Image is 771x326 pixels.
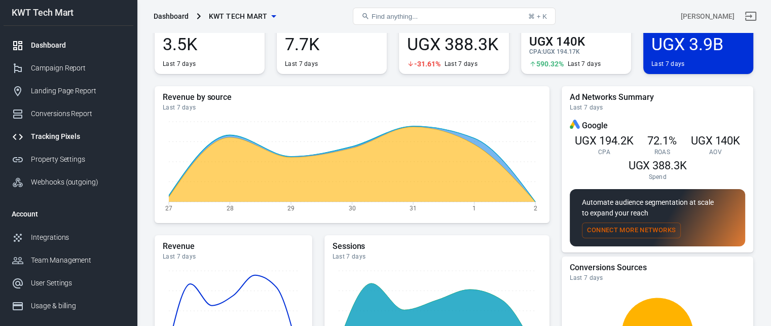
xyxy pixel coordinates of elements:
[163,252,304,261] div: Last 7 days
[570,274,745,282] div: Last 7 days
[4,80,133,102] a: Landing Page Report
[570,92,745,102] h5: Ad Networks Summary
[285,60,318,68] div: Last 7 days
[31,177,125,188] div: Webhooks (outgoing)
[154,11,189,21] div: Dashboard
[4,249,133,272] a: Team Management
[4,202,133,226] li: Account
[582,197,733,219] p: Automate audience segmentation at scale to expand your reach
[372,13,418,20] span: Find anything...
[739,4,763,28] a: Sign out
[445,60,478,68] div: Last 7 days
[681,11,735,22] div: Account id: QhCK8QGp
[4,226,133,249] a: Integrations
[472,204,476,211] tspan: 1
[691,134,741,147] span: UGX 140K
[209,10,268,23] span: KWT Tech Mart
[163,92,541,102] h5: Revenue by source
[570,263,745,273] h5: Conversions Sources
[407,35,501,53] span: UGX 388.3K
[4,272,133,295] a: User Settings
[410,204,417,211] tspan: 31
[536,60,564,67] span: 590.32%
[4,8,133,17] div: KWT Tech Mart
[31,154,125,165] div: Property Settings
[349,204,356,211] tspan: 30
[353,8,556,25] button: Find anything...⌘ + K
[31,278,125,288] div: User Settings
[575,134,634,147] span: UGX 194.2K
[582,223,681,238] button: Connect More Networks
[163,35,256,53] span: 3.5K
[333,252,542,261] div: Last 7 days
[543,48,579,55] span: UGX 194.17K
[570,103,745,112] div: Last 7 days
[31,63,125,74] div: Campaign Report
[654,148,670,156] span: ROAS
[333,241,542,251] h5: Sessions
[709,148,722,156] span: AOV
[534,204,537,211] tspan: 2
[227,204,234,211] tspan: 28
[628,159,687,172] span: UGX 388.3K
[205,7,280,26] button: KWT Tech Mart
[4,295,133,317] a: Usage & billing
[31,131,125,142] div: Tracking Pixels
[31,108,125,119] div: Conversions Report
[163,60,196,68] div: Last 7 days
[165,204,172,211] tspan: 27
[4,57,133,80] a: Campaign Report
[529,35,623,48] span: UGX 140K
[31,301,125,311] div: Usage & billing
[285,35,379,53] span: 7.7K
[651,60,684,68] div: Last 7 days
[4,125,133,148] a: Tracking Pixels
[570,120,580,131] div: Google Ads
[31,40,125,51] div: Dashboard
[163,103,541,112] div: Last 7 days
[414,60,440,67] span: -31.61%
[651,35,745,53] span: UGX 3.9B
[31,255,125,266] div: Team Management
[4,34,133,57] a: Dashboard
[648,173,667,181] span: Spend
[4,102,133,125] a: Conversions Report
[528,13,547,20] div: ⌘ + K
[31,232,125,243] div: Integrations
[570,120,745,131] div: Google
[568,60,601,68] div: Last 7 days
[287,204,295,211] tspan: 29
[31,86,125,96] div: Landing Page Report
[163,241,304,251] h5: Revenue
[529,48,543,55] span: CPA :
[4,171,133,194] a: Webhooks (outgoing)
[598,148,610,156] span: CPA
[4,148,133,171] a: Property Settings
[647,134,677,147] span: 72.1%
